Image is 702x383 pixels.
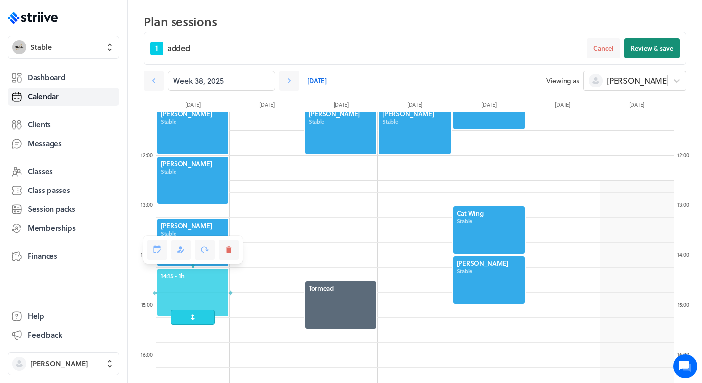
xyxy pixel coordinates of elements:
img: Stable [12,40,26,54]
span: [PERSON_NAME] [161,109,225,118]
span: Clients [28,119,51,130]
span: Session packs [28,204,75,214]
span: Stable [161,230,225,238]
button: Cancel [587,38,620,58]
input: YYYY-M-D [168,71,275,91]
div: 13 [673,201,693,208]
span: :00 [682,300,689,309]
span: Stable [161,168,225,176]
span: Stable [457,267,521,275]
button: Feedback [8,326,119,344]
span: [PERSON_NAME] [309,109,373,118]
div: 12 [673,151,693,159]
span: Messages [28,138,62,149]
span: [PERSON_NAME] [382,109,447,118]
span: :00 [682,200,689,209]
h2: We're here to help. Ask us anything! [15,66,184,98]
span: [PERSON_NAME] [30,359,88,369]
span: Classes [28,166,53,177]
button: Review & save [624,38,680,58]
a: Clients [8,116,119,134]
a: Calendar [8,88,119,106]
span: :00 [146,350,153,359]
a: Session packs [8,200,119,218]
a: Finances [8,247,119,265]
span: Finances [28,251,57,261]
span: Class passes [28,185,70,195]
span: Memberships [28,223,76,233]
div: 15 [673,301,693,308]
div: [DATE] [526,101,599,112]
span: Cat Wing [457,209,521,218]
span: [PERSON_NAME] [607,75,669,86]
a: Memberships [8,219,119,237]
span: Calendar [28,91,59,102]
a: Dashboard [8,69,119,87]
div: [DATE] [452,101,526,112]
div: 16 [673,351,693,358]
a: [DATE] [307,71,327,91]
span: Stable [309,118,373,126]
a: Messages [8,135,119,153]
span: :00 [682,250,689,259]
iframe: gist-messenger-bubble-iframe [673,354,697,378]
span: Feedback [28,330,62,340]
span: Stable [30,42,52,52]
div: 14 [137,251,157,258]
a: Classes [8,163,119,181]
span: :00 [146,151,153,159]
div: 12 [137,151,157,159]
span: Cancel [593,44,614,53]
span: Stable [382,118,447,126]
a: Help [8,307,119,325]
div: 15 [137,301,157,308]
span: Help [28,311,44,321]
button: [PERSON_NAME] [8,352,119,375]
span: :00 [682,350,689,359]
span: Viewing as [546,76,579,86]
span: Review & save [631,44,673,53]
div: [DATE] [230,101,304,112]
span: Stable [161,118,225,126]
div: [DATE] [156,101,230,112]
p: Find an answer quickly [13,155,186,167]
div: [DATE] [378,101,452,112]
span: :00 [682,151,689,159]
div: 13 [137,201,157,208]
span: :00 [145,300,152,309]
span: Dashboard [28,72,65,83]
span: [PERSON_NAME] [161,221,225,230]
span: [PERSON_NAME] [161,159,225,168]
input: Search articles [29,172,178,191]
h2: Plan sessions [144,12,686,32]
span: :00 [146,200,153,209]
h1: Hi [PERSON_NAME] [15,48,184,64]
div: 14 [673,251,693,258]
span: [PERSON_NAME] [457,259,521,268]
span: Stable [457,217,521,225]
button: New conversation [15,116,184,136]
span: New conversation [64,122,120,130]
button: StableStable [8,36,119,59]
span: 1 [150,42,163,55]
div: [DATE] [304,101,378,112]
span: added [167,42,190,54]
div: 16 [137,351,157,358]
div: [DATE] [600,101,674,112]
span: Tormead [309,284,373,293]
a: Class passes [8,182,119,199]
